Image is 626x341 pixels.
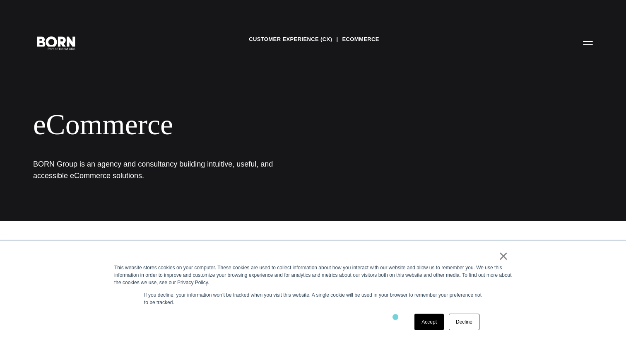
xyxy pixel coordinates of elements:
[33,108,505,142] div: eCommerce
[144,291,482,306] p: If you decline, your information won’t be tracked when you visit this website. A single cookie wi...
[249,33,332,46] a: Customer Experience (CX)
[414,314,444,330] a: Accept
[114,264,512,286] div: This website stores cookies on your computer. These cookies are used to collect information about...
[578,34,598,51] button: Open
[342,33,379,46] a: eCommerce
[498,252,508,260] a: ×
[33,158,282,181] h1: BORN Group is an agency and consultancy building intuitive, useful, and accessible eCommerce solu...
[449,314,479,330] a: Decline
